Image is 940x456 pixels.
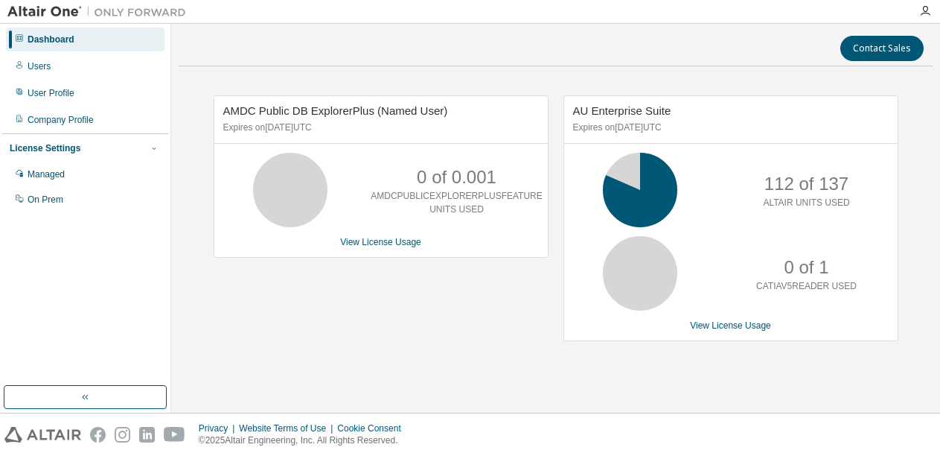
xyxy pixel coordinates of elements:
div: Managed [28,168,65,180]
a: View License Usage [690,320,771,331]
img: facebook.svg [90,427,106,443]
div: License Settings [10,142,80,154]
img: linkedin.svg [139,427,155,443]
div: Users [28,60,51,72]
span: AMDC Public DB ExplorerPlus (Named User) [223,104,448,117]
p: 112 of 137 [764,171,848,197]
p: Expires on [DATE] UTC [223,121,535,134]
img: youtube.svg [164,427,185,443]
div: User Profile [28,87,74,99]
div: Website Terms of Use [239,422,337,434]
p: ALTAIR UNITS USED [763,197,849,209]
span: AU Enterprise Suite [573,104,671,117]
div: Company Profile [28,114,94,126]
div: On Prem [28,194,63,206]
p: © 2025 Altair Engineering, Inc. All Rights Reserved. [199,434,410,447]
p: CATIAV5READER USED [756,280,857,293]
p: AMDCPUBLICEXPLORERPLUSFEATURE UNITS USED [371,190,543,215]
button: Contact Sales [840,36,924,61]
div: Privacy [199,422,239,434]
img: Altair One [7,4,194,19]
p: 0 of 1 [784,255,828,280]
img: altair_logo.svg [4,427,81,443]
p: 0 of 0.001 [417,165,496,190]
div: Cookie Consent [337,422,409,434]
div: Dashboard [28,34,74,45]
p: Expires on [DATE] UTC [573,121,885,134]
img: instagram.svg [115,427,130,443]
a: View License Usage [340,237,421,247]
